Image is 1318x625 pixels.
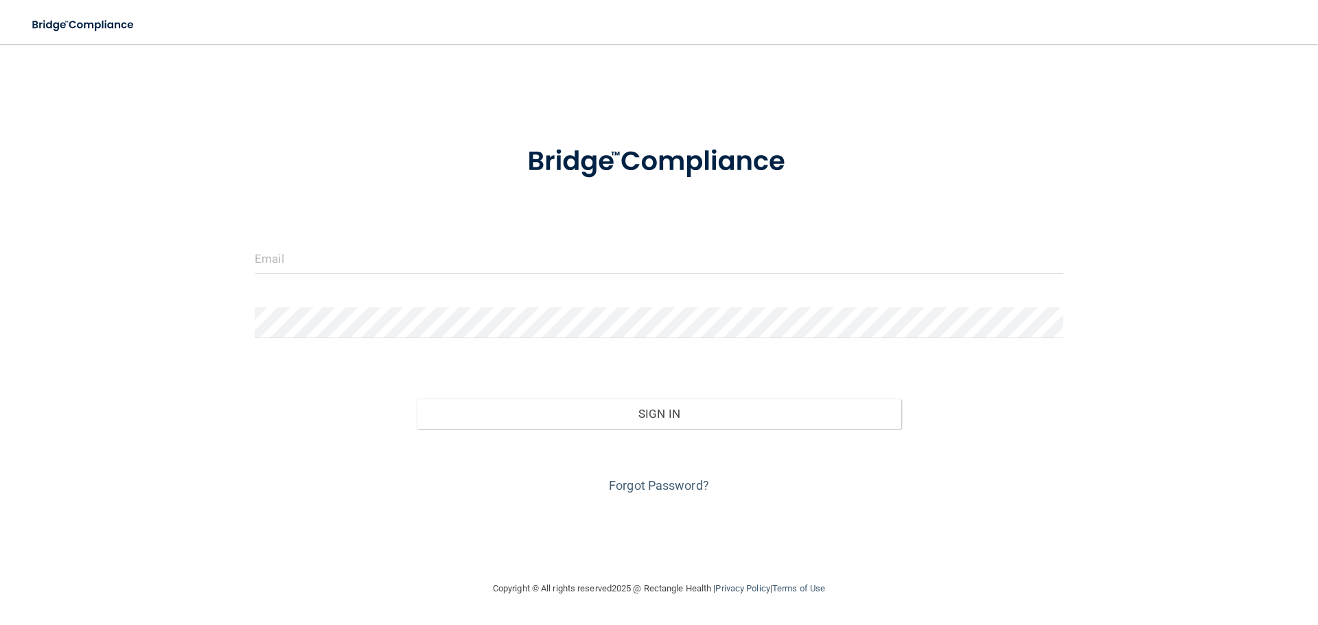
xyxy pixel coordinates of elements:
[21,11,147,39] img: bridge_compliance_login_screen.278c3ca4.svg
[609,478,709,493] a: Forgot Password?
[417,399,902,429] button: Sign In
[772,583,825,593] a: Terms of Use
[255,243,1063,274] input: Email
[408,567,910,611] div: Copyright © All rights reserved 2025 @ Rectangle Health | |
[715,583,770,593] a: Privacy Policy
[499,126,819,198] img: bridge_compliance_login_screen.278c3ca4.svg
